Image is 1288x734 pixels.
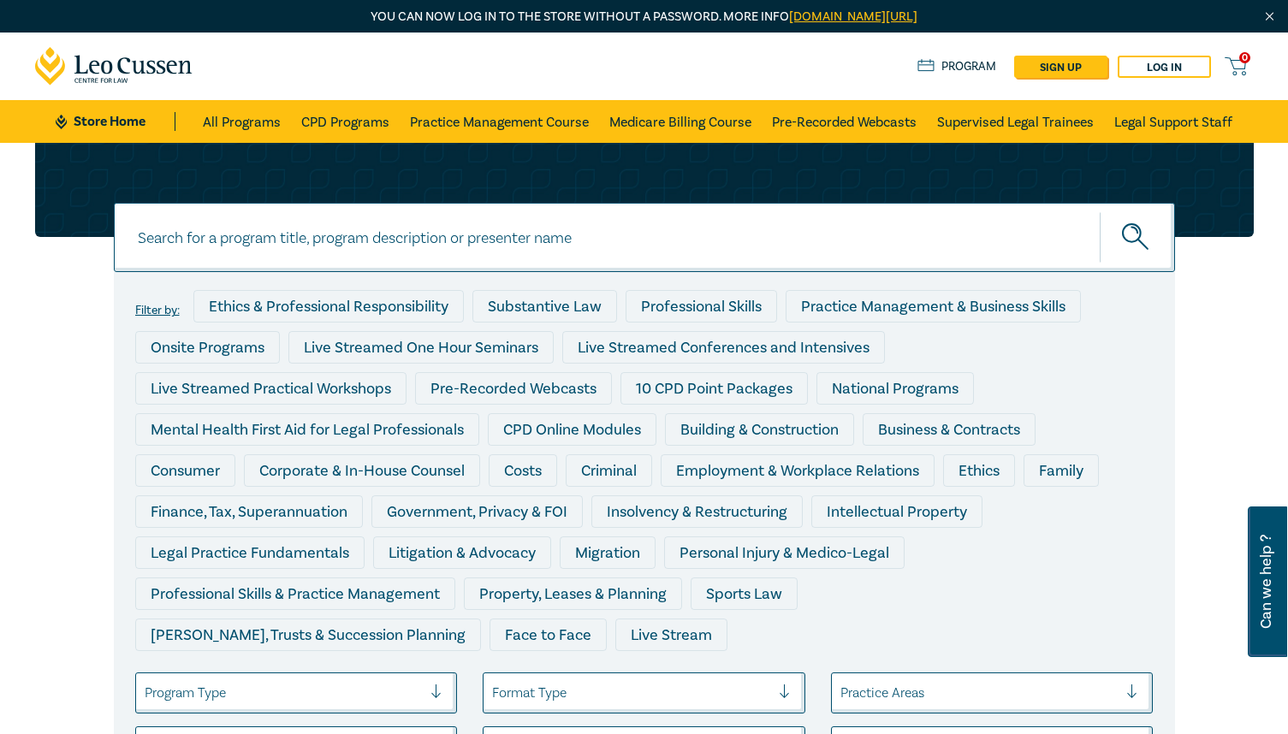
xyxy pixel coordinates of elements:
[591,495,803,528] div: Insolvency & Restructuring
[1114,100,1232,143] a: Legal Support Staff
[135,495,363,528] div: Finance, Tax, Superannuation
[1014,56,1107,78] a: sign up
[114,203,1175,272] input: Search for a program title, program description or presenter name
[135,372,407,405] div: Live Streamed Practical Workshops
[135,454,235,487] div: Consumer
[193,290,464,323] div: Ethics & Professional Responsibility
[789,9,917,25] a: [DOMAIN_NAME][URL]
[772,100,917,143] a: Pre-Recorded Webcasts
[1239,52,1250,63] span: 0
[560,536,656,569] div: Migration
[371,495,583,528] div: Government, Privacy & FOI
[811,495,982,528] div: Intellectual Property
[135,331,280,364] div: Onsite Programs
[489,454,557,487] div: Costs
[464,577,682,610] div: Property, Leases & Planning
[145,684,148,702] input: select
[917,57,997,76] a: Program
[626,290,777,323] div: Professional Skills
[472,290,617,323] div: Substantive Law
[203,100,281,143] a: All Programs
[135,619,481,651] div: [PERSON_NAME], Trusts & Succession Planning
[135,413,479,446] div: Mental Health First Aid for Legal Professionals
[620,372,808,405] div: 10 CPD Point Packages
[373,536,551,569] div: Litigation & Advocacy
[56,112,175,131] a: Store Home
[288,331,554,364] div: Live Streamed One Hour Seminars
[863,413,1036,446] div: Business & Contracts
[135,577,455,610] div: Professional Skills & Practice Management
[1118,56,1211,78] a: Log in
[816,372,974,405] div: National Programs
[1258,517,1274,647] span: Can we help ?
[244,454,480,487] div: Corporate & In-House Counsel
[840,684,844,702] input: select
[301,100,389,143] a: CPD Programs
[566,454,652,487] div: Criminal
[1024,454,1099,487] div: Family
[664,536,905,569] div: Personal Injury & Medico-Legal
[135,304,180,317] label: Filter by:
[665,413,854,446] div: Building & Construction
[410,100,589,143] a: Practice Management Course
[786,290,1081,323] div: Practice Management & Business Skills
[488,413,656,446] div: CPD Online Modules
[35,8,1254,27] p: You can now log in to the store without a password. More info
[492,684,496,702] input: select
[943,454,1015,487] div: Ethics
[609,100,751,143] a: Medicare Billing Course
[1262,9,1277,24] img: Close
[691,577,798,610] div: Sports Law
[562,331,885,364] div: Live Streamed Conferences and Intensives
[661,454,935,487] div: Employment & Workplace Relations
[615,619,727,651] div: Live Stream
[937,100,1094,143] a: Supervised Legal Trainees
[490,619,607,651] div: Face to Face
[135,536,365,569] div: Legal Practice Fundamentals
[415,372,612,405] div: Pre-Recorded Webcasts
